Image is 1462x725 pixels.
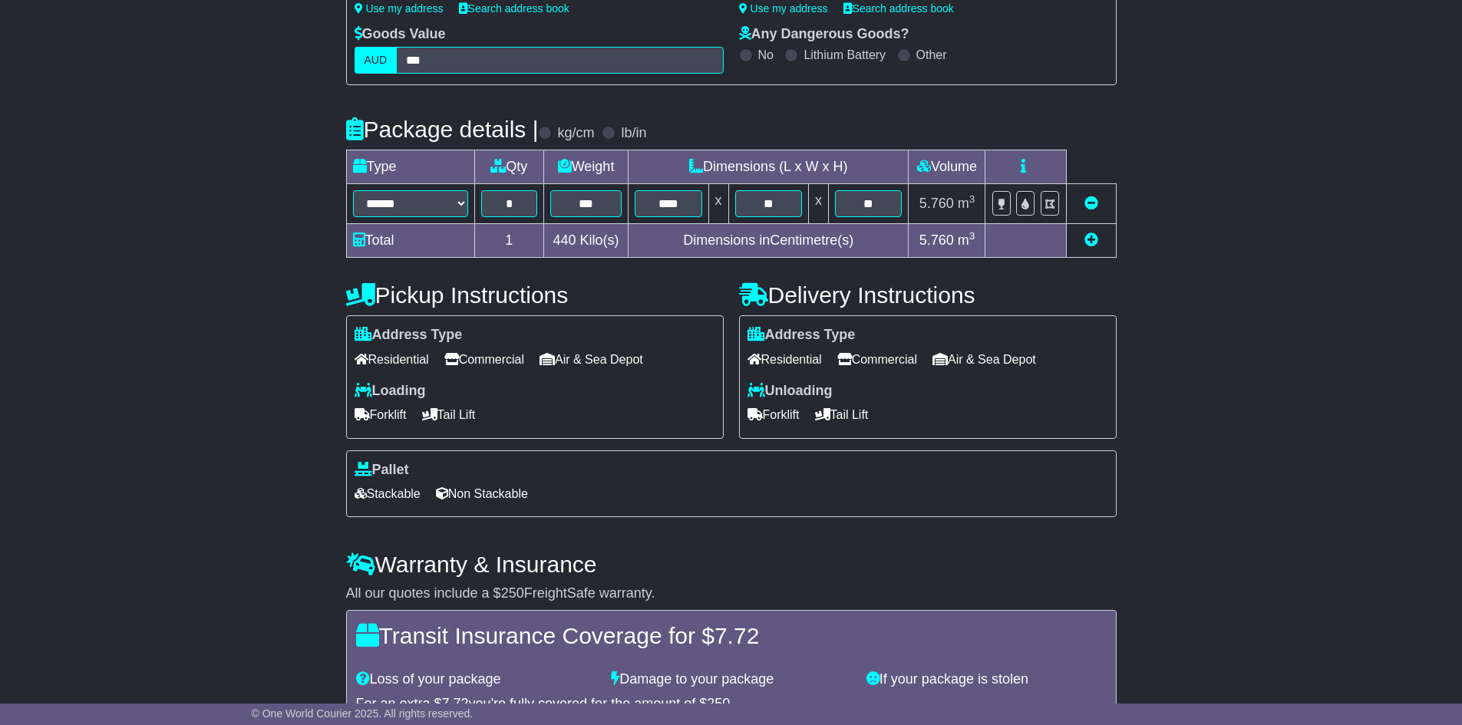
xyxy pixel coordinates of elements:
label: Any Dangerous Goods? [739,26,909,43]
label: No [758,48,774,62]
span: 5.760 [919,196,954,211]
span: Forklift [748,403,800,427]
div: If your package is stolen [859,671,1114,688]
span: Non Stackable [436,482,528,506]
h4: Package details | [346,117,539,142]
span: Residential [748,348,822,371]
span: Air & Sea Depot [932,348,1036,371]
label: Address Type [748,327,856,344]
label: kg/cm [557,125,594,142]
span: 250 [501,585,524,601]
span: Forklift [355,403,407,427]
span: 7.72 [714,623,759,648]
span: Commercial [444,348,524,371]
td: x [808,184,828,224]
h4: Warranty & Insurance [346,552,1117,577]
span: Air & Sea Depot [540,348,643,371]
label: Unloading [748,383,833,400]
a: Remove this item [1084,196,1098,211]
span: m [958,232,975,248]
div: All our quotes include a $ FreightSafe warranty. [346,585,1117,602]
div: Damage to your package [603,671,859,688]
span: 440 [553,232,576,248]
td: Qty [474,150,544,184]
a: Add new item [1084,232,1098,248]
td: 1 [474,224,544,258]
span: © One World Courier 2025. All rights reserved. [252,707,474,720]
span: 250 [707,696,730,711]
span: Residential [355,348,429,371]
td: Type [346,150,474,184]
a: Search address book [459,2,569,15]
td: x [708,184,728,224]
span: Commercial [837,348,917,371]
label: Other [916,48,947,62]
div: Loss of your package [348,671,604,688]
label: Pallet [355,462,409,479]
label: AUD [355,47,398,74]
span: 7.72 [442,696,469,711]
sup: 3 [969,193,975,205]
td: Kilo(s) [544,224,629,258]
label: Goods Value [355,26,446,43]
td: Dimensions in Centimetre(s) [629,224,909,258]
span: m [958,196,975,211]
span: 5.760 [919,232,954,248]
td: Total [346,224,474,258]
a: Use my address [355,2,444,15]
a: Use my address [739,2,828,15]
td: Dimensions (L x W x H) [629,150,909,184]
label: Address Type [355,327,463,344]
label: Loading [355,383,426,400]
h4: Delivery Instructions [739,282,1117,308]
label: lb/in [621,125,646,142]
h4: Pickup Instructions [346,282,724,308]
sup: 3 [969,230,975,242]
label: Lithium Battery [804,48,886,62]
span: Stackable [355,482,421,506]
div: For an extra $ you're fully covered for the amount of $ . [356,696,1107,713]
a: Search address book [843,2,954,15]
h4: Transit Insurance Coverage for $ [356,623,1107,648]
td: Volume [909,150,985,184]
span: Tail Lift [815,403,869,427]
span: Tail Lift [422,403,476,427]
td: Weight [544,150,629,184]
